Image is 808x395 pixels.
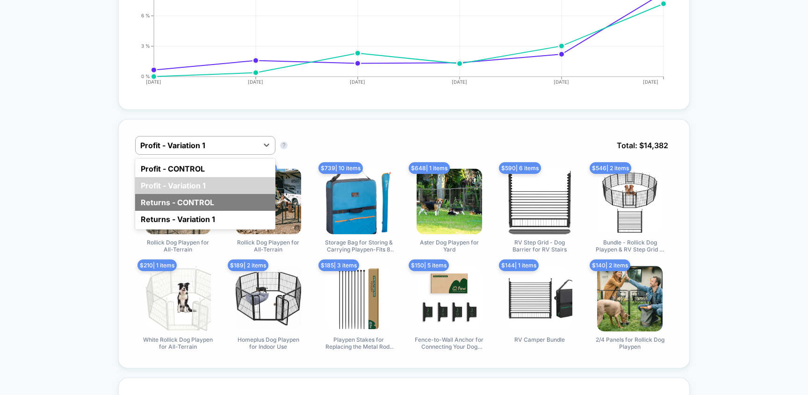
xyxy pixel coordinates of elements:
span: Storage Bag for Storing & Carrying Playpen-Fits 8 Panels [324,239,394,254]
div: Returns - CONTROL [135,194,275,211]
span: RV Step Grid - Dog Barrier for RV Stairs [505,239,575,254]
span: $ 144 | 1 items [499,259,539,271]
tspan: [DATE] [248,79,263,85]
span: Total: $ 14,382 [612,136,673,155]
tspan: 6 % [141,13,150,18]
img: Aster Dog Playpen for Yard [417,169,482,234]
span: $ 189 | 2 items [228,259,268,271]
div: Returns - Variation 1 [135,211,275,228]
img: White Rollick Dog Playpen for All-Terrain [145,266,211,331]
div: Profit - CONTROL [135,160,275,177]
span: Rollick Dog Playpen for All-Terrain [143,239,213,254]
img: RV Step Grid - Dog Barrier for RV Stairs [507,169,572,234]
span: Aster Dog Playpen for Yard [414,239,484,254]
span: $ 546 | 2 items [590,162,631,174]
tspan: [DATE] [554,79,570,85]
span: 2/4 Panels for Rollick Dog Playpen [595,336,665,352]
span: Bundle - Rollick Dog Playpen & RV Step Grid (2 PCs) [595,239,665,254]
div: Profit - Variation 1 [135,177,275,194]
span: Fence-to-Wall Anchor for Connecting Your Dog Playpen to the Wall [414,336,484,352]
span: $ 140 | 2 items [590,259,630,271]
span: Homeplus Dog Playpen for Indoor Use [233,336,303,352]
span: $ 590 | 6 items [499,162,541,174]
button: ? [280,142,288,149]
span: Playpen Stakes for Replacing the Metal Rods of FXW Dog Playpen [324,336,394,352]
img: 2/4 Panels for Rollick Dog Playpen [597,266,663,331]
span: $ 185 | 3 items [318,259,359,271]
span: $ 150 | 5 items [409,259,449,271]
span: White Rollick Dog Playpen for All-Terrain [143,336,213,352]
img: Homeplus Dog Playpen for Indoor Use [236,266,301,331]
tspan: 0 % [141,73,150,79]
tspan: [DATE] [452,79,468,85]
span: $ 648 | 1 items [409,162,450,174]
img: RV Camper Bundle [507,266,572,331]
span: RV Camper Bundle [514,336,565,352]
img: Fence-to-Wall Anchor for Connecting Your Dog Playpen to the Wall [417,266,482,331]
span: Rollick Dog Playpen for All-Terrain [233,239,303,254]
img: Bundle - Rollick Dog Playpen & RV Step Grid (2 PCs) [597,169,663,234]
tspan: [DATE] [643,79,658,85]
img: Playpen Stakes for Replacing the Metal Rods of FXW Dog Playpen [326,266,391,331]
img: Storage Bag for Storing & Carrying Playpen-Fits 8 Panels [326,169,391,234]
span: $ 739 | 10 items [318,162,363,174]
tspan: [DATE] [350,79,365,85]
tspan: [DATE] [146,79,161,85]
span: $ 210 | 1 items [137,259,177,271]
tspan: 3 % [141,43,150,49]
